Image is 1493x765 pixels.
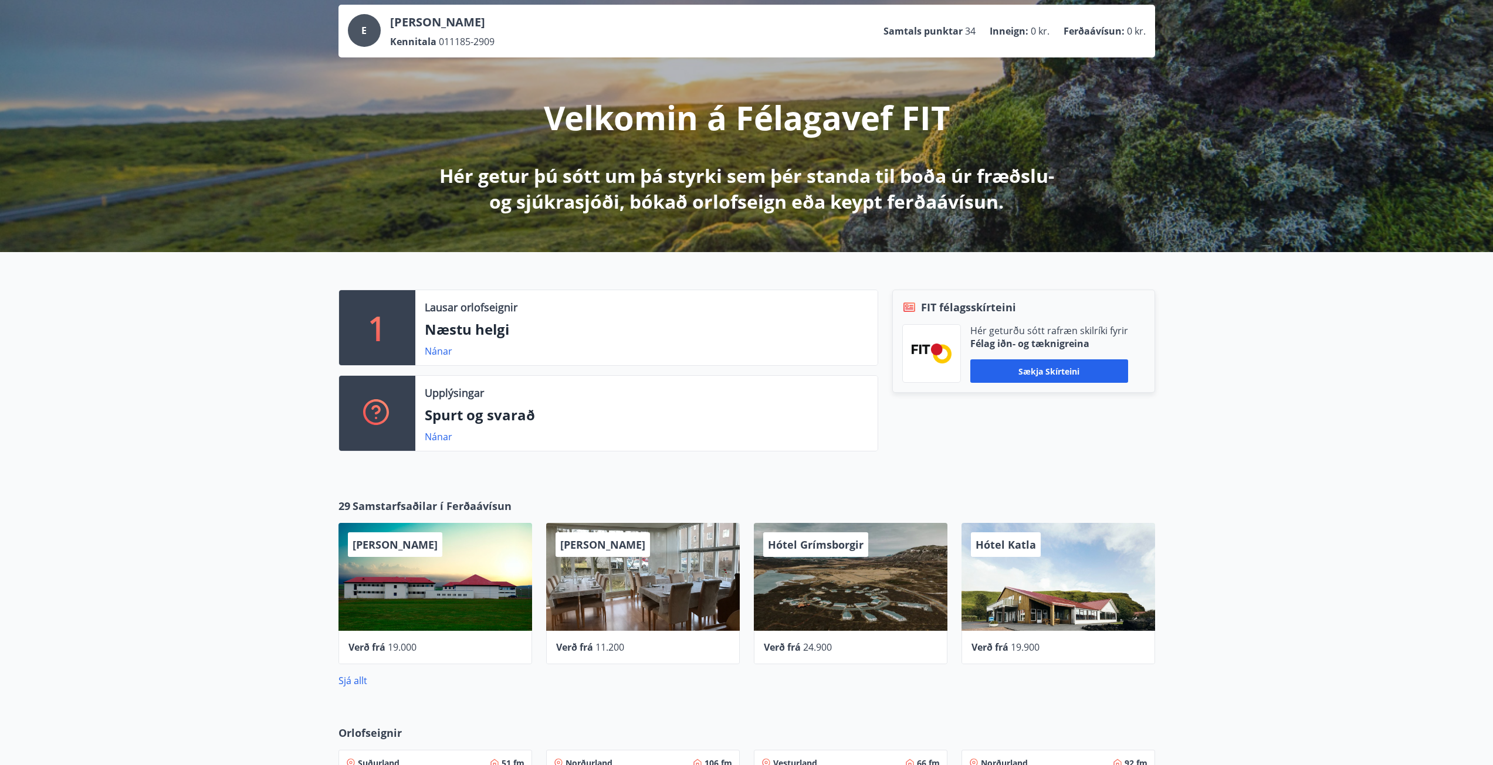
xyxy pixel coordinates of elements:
p: Næstu helgi [425,319,868,339]
span: Orlofseignir [338,725,402,740]
p: Spurt og svarað [425,405,868,425]
span: 0 kr. [1127,25,1146,38]
span: 11.200 [595,641,624,654]
a: Nánar [425,345,452,358]
span: 24.900 [803,641,832,654]
a: Nánar [425,430,452,443]
img: FPQVkF9lTnNbbaRSFyT17YYeljoOGk5m51IhT0bO.png [912,344,952,363]
span: [PERSON_NAME] [560,538,645,552]
span: 011185-2909 [439,35,495,48]
span: Samstarfsaðilar í Ferðaávísun [353,498,512,514]
span: [PERSON_NAME] [353,538,438,552]
a: Sjá allt [338,674,367,687]
span: 19.000 [388,641,417,654]
span: Verð frá [348,641,385,654]
p: [PERSON_NAME] [390,14,495,30]
span: 29 [338,498,350,514]
p: Upplýsingar [425,385,484,400]
p: Lausar orlofseignir [425,300,517,315]
span: 34 [965,25,976,38]
p: Hér getur þú sótt um þá styrki sem þér standa til boða úr fræðslu- og sjúkrasjóði, bókað orlofsei... [437,163,1057,215]
p: Velkomin á Félagavef FIT [544,95,950,140]
p: Inneign : [990,25,1028,38]
p: Kennitala [390,35,436,48]
span: E [361,24,367,37]
button: Sækja skírteini [970,359,1128,383]
span: Verð frá [971,641,1008,654]
span: Hótel Katla [976,538,1036,552]
p: Ferðaávísun : [1064,25,1125,38]
span: FIT félagsskírteini [921,300,1016,315]
span: 19.900 [1011,641,1040,654]
p: Samtals punktar [883,25,963,38]
p: 1 [368,305,387,350]
span: Hótel Grímsborgir [768,538,864,552]
span: 0 kr. [1031,25,1049,38]
span: Verð frá [764,641,801,654]
p: Félag iðn- og tæknigreina [970,337,1128,350]
p: Hér geturðu sótt rafræn skilríki fyrir [970,324,1128,337]
span: Verð frá [556,641,593,654]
